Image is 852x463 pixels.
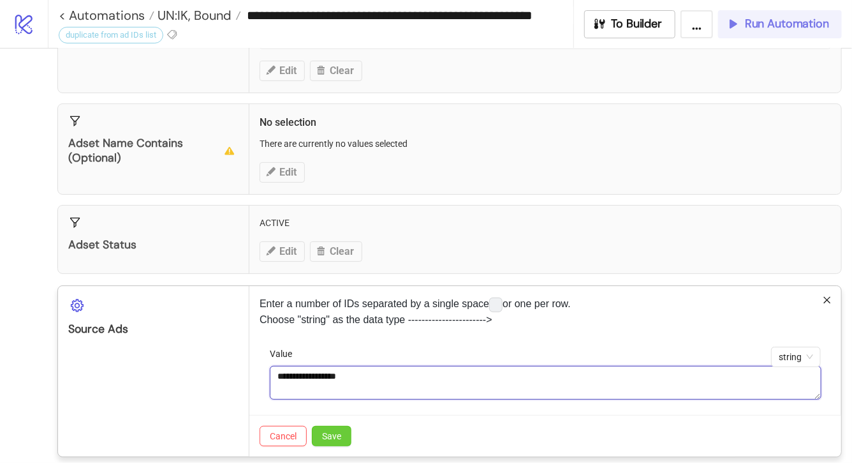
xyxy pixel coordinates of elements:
span: Run Automation [745,17,829,31]
div: duplicate from ad IDs list [59,27,163,43]
p: Enter a number of IDs separated by a single space or one per row. Choose "string" as the data typ... [260,296,831,327]
span: Save [322,431,341,441]
a: UN:IK, Bound [154,9,241,22]
button: ... [680,10,713,38]
button: Save [312,426,351,446]
button: To Builder [584,10,676,38]
textarea: Value [270,366,821,400]
span: close [823,296,832,305]
button: Run Automation [718,10,842,38]
span: UN:IK, Bound [154,7,231,24]
a: < Automations [59,9,154,22]
div: Source Ads [68,322,239,337]
label: Value [270,347,300,361]
span: Cancel [270,431,297,441]
span: To Builder [612,17,663,31]
span: string [779,347,813,367]
button: Cancel [260,426,307,446]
